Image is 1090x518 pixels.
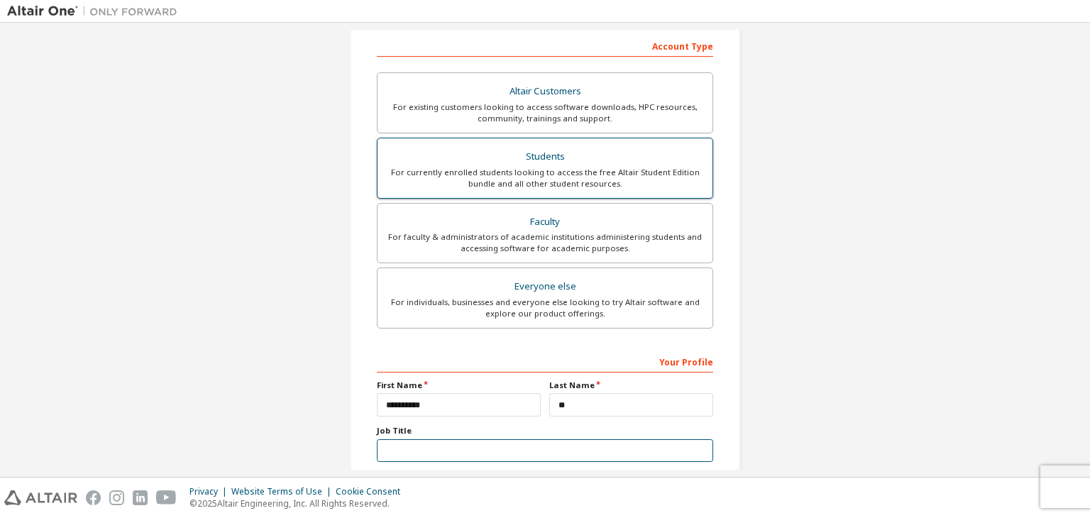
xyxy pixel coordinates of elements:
[377,425,713,436] label: Job Title
[109,490,124,505] img: instagram.svg
[386,167,704,189] div: For currently enrolled students looking to access the free Altair Student Edition bundle and all ...
[386,82,704,101] div: Altair Customers
[86,490,101,505] img: facebook.svg
[386,101,704,124] div: For existing customers looking to access software downloads, HPC resources, community, trainings ...
[133,490,148,505] img: linkedin.svg
[377,380,541,391] label: First Name
[386,147,704,167] div: Students
[386,277,704,297] div: Everyone else
[156,490,177,505] img: youtube.svg
[4,490,77,505] img: altair_logo.svg
[377,350,713,373] div: Your Profile
[189,486,231,497] div: Privacy
[386,212,704,232] div: Faculty
[386,297,704,319] div: For individuals, businesses and everyone else looking to try Altair software and explore our prod...
[386,231,704,254] div: For faculty & administrators of academic institutions administering students and accessing softwa...
[549,380,713,391] label: Last Name
[7,4,185,18] img: Altair One
[377,34,713,57] div: Account Type
[336,486,409,497] div: Cookie Consent
[189,497,409,509] p: © 2025 Altair Engineering, Inc. All Rights Reserved.
[231,486,336,497] div: Website Terms of Use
